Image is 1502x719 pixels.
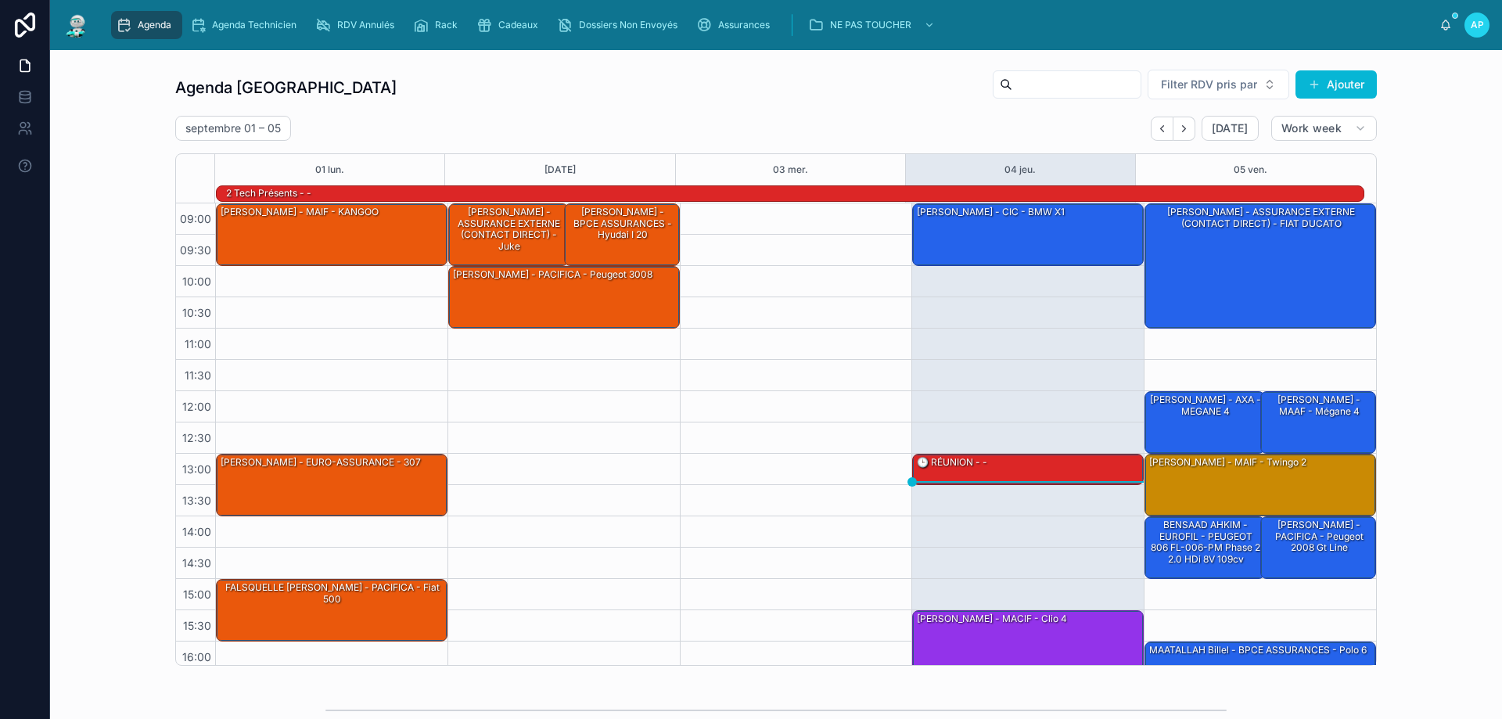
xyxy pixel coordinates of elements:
[1202,116,1259,141] button: [DATE]
[217,580,447,641] div: FALSQUELLE [PERSON_NAME] - PACIFICA - Fiat 500
[225,186,313,200] div: 2 Tech présents - -
[1161,77,1257,92] span: Filter RDV pris par
[1148,643,1368,657] div: MAATALLAH Billel - BPCE ASSURANCES - Polo 6
[913,611,1143,703] div: [PERSON_NAME] - MACIF - Clio 4
[830,19,911,31] span: NE PAS TOUCHER
[408,11,469,39] a: Rack
[1145,392,1264,453] div: [PERSON_NAME] - AXA - MEGANE 4
[176,243,215,257] span: 09:30
[1148,70,1289,99] button: Select Button
[185,120,281,136] h2: septembre 01 – 05
[185,11,307,39] a: Agenda Technicien
[178,306,215,319] span: 10:30
[178,275,215,288] span: 10:00
[1234,154,1267,185] button: 05 ven.
[1295,70,1377,99] button: Ajouter
[178,494,215,507] span: 13:30
[449,267,679,328] div: [PERSON_NAME] - PACIFICA - Peugeot 3008
[1212,121,1249,135] span: [DATE]
[915,205,1066,219] div: [PERSON_NAME] - CIC - BMW x1
[915,612,1069,626] div: [PERSON_NAME] - MACIF - Clio 4
[773,154,808,185] button: 03 mer.
[803,11,943,39] a: NE PAS TOUCHER
[219,455,422,469] div: [PERSON_NAME] - EURO-ASSURANCE - 307
[179,619,215,632] span: 15:30
[311,11,405,39] a: RDV Annulés
[138,19,171,31] span: Agenda
[1145,517,1264,578] div: BENSAAD AHKIM - EUROFIL - PEUGEOT 806 FL-006-PM phase 2 2.0 HDi 8V 109cv
[1145,455,1375,516] div: [PERSON_NAME] - MAIF - Twingo 2
[565,204,679,265] div: [PERSON_NAME] - BPCE ASSURANCES - hyudai i 20
[181,337,215,351] span: 11:00
[435,19,458,31] span: Rack
[225,185,313,201] div: 2 Tech présents - -
[181,368,215,382] span: 11:30
[472,11,549,39] a: Cadeaux
[1261,517,1375,578] div: [PERSON_NAME] - PACIFICA - Peugeot 2008 gt line
[176,212,215,225] span: 09:00
[212,19,296,31] span: Agenda Technicien
[1004,154,1036,185] button: 04 jeu.
[1263,393,1374,419] div: [PERSON_NAME] - MAAF - Mégane 4
[1145,642,1375,703] div: MAATALLAH Billel - BPCE ASSURANCES - Polo 6
[219,581,446,606] div: FALSQUELLE [PERSON_NAME] - PACIFICA - Fiat 500
[1148,205,1374,231] div: [PERSON_NAME] - ASSURANCE EXTERNE (CONTACT DIRECT) - FIAT DUCATO
[178,556,215,570] span: 14:30
[692,11,781,39] a: Assurances
[1281,121,1342,135] span: Work week
[111,11,182,39] a: Agenda
[915,455,989,469] div: 🕒 RÉUNION - -
[451,268,654,282] div: [PERSON_NAME] - PACIFICA - Peugeot 3008
[718,19,770,31] span: Assurances
[175,77,397,99] h1: Agenda [GEOGRAPHIC_DATA]
[219,205,380,219] div: [PERSON_NAME] - MAIF - KANGOO
[63,13,91,38] img: App logo
[337,19,394,31] span: RDV Annulés
[217,455,447,516] div: [PERSON_NAME] - EURO-ASSURANCE - 307
[1145,204,1375,328] div: [PERSON_NAME] - ASSURANCE EXTERNE (CONTACT DIRECT) - FIAT DUCATO
[1148,518,1263,566] div: BENSAAD AHKIM - EUROFIL - PEUGEOT 806 FL-006-PM phase 2 2.0 HDi 8V 109cv
[178,650,215,663] span: 16:00
[567,205,678,242] div: [PERSON_NAME] - BPCE ASSURANCES - hyudai i 20
[217,204,447,265] div: [PERSON_NAME] - MAIF - KANGOO
[449,204,568,265] div: [PERSON_NAME] - ASSURANCE EXTERNE (CONTACT DIRECT) - juke
[1151,117,1173,141] button: Back
[579,19,677,31] span: Dossiers Non Envoyés
[913,204,1143,265] div: [PERSON_NAME] - CIC - BMW x1
[1148,455,1308,469] div: [PERSON_NAME] - MAIF - Twingo 2
[179,588,215,601] span: 15:00
[552,11,688,39] a: Dossiers Non Envoyés
[1263,518,1374,555] div: [PERSON_NAME] - PACIFICA - Peugeot 2008 gt line
[1471,19,1484,31] span: AP
[498,19,538,31] span: Cadeaux
[451,205,567,253] div: [PERSON_NAME] - ASSURANCE EXTERNE (CONTACT DIRECT) - juke
[178,525,215,538] span: 14:00
[913,455,1143,484] div: 🕒 RÉUNION - -
[1148,393,1263,419] div: [PERSON_NAME] - AXA - MEGANE 4
[315,154,344,185] button: 01 lun.
[103,8,1439,42] div: scrollable content
[1261,392,1375,453] div: [PERSON_NAME] - MAAF - Mégane 4
[178,400,215,413] span: 12:00
[1173,117,1195,141] button: Next
[544,154,576,185] button: [DATE]
[178,431,215,444] span: 12:30
[1271,116,1377,141] button: Work week
[178,462,215,476] span: 13:00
